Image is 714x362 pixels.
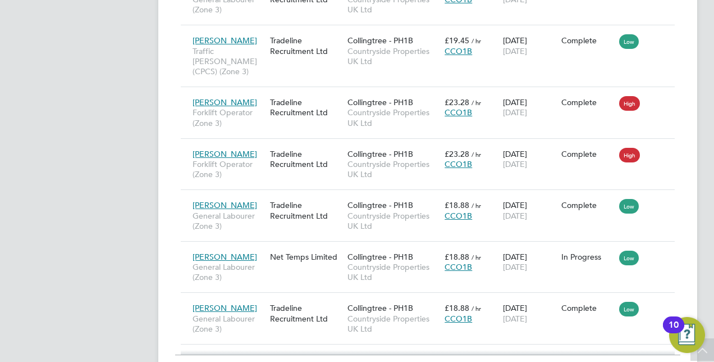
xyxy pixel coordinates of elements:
span: [DATE] [503,262,527,272]
div: Tradeline Recruitment Ltd [267,92,345,123]
span: Countryside Properties UK Ltd [347,314,439,334]
span: Collingtree - PH1B [347,149,413,159]
span: Collingtree - PH1B [347,97,413,107]
span: CCO1B [445,262,472,272]
div: [DATE] [500,194,559,226]
span: CCO1B [445,211,472,221]
span: / hr [472,150,481,159]
a: [PERSON_NAME]Traffic [PERSON_NAME] (CPCS) (Zone 3)Tradeline Recruitment LtdCollingtree - PH1BCoun... [190,29,675,39]
span: Low [619,199,639,214]
span: £18.88 [445,252,469,262]
span: £19.45 [445,35,469,46]
span: Forklift Operator (Zone 3) [193,159,264,179]
span: [PERSON_NAME] [193,303,257,313]
span: Countryside Properties UK Ltd [347,107,439,128]
span: Traffic [PERSON_NAME] (CPCS) (Zone 3) [193,46,264,77]
span: High [619,148,640,162]
span: £23.28 [445,97,469,107]
span: Low [619,302,639,316]
span: Forklift Operator (Zone 3) [193,107,264,128]
div: [DATE] [500,143,559,175]
div: Tradeline Recruitment Ltd [267,297,345,329]
div: Complete [561,97,614,107]
div: [DATE] [500,246,559,278]
span: [DATE] [503,107,527,117]
a: [PERSON_NAME]General Labourer (Zone 3)Tradeline Recruitment LtdCollingtree - PH1BCountryside Prop... [190,194,675,203]
span: [PERSON_NAME] [193,149,257,159]
a: [PERSON_NAME]General Labourer (Zone 3)Net Temps LimitedCollingtree - PH1BCountryside Properties U... [190,246,675,255]
div: Complete [561,149,614,159]
div: Complete [561,303,614,313]
span: Collingtree - PH1B [347,35,413,46]
span: [DATE] [503,46,527,56]
span: High [619,96,640,111]
span: Countryside Properties UK Ltd [347,262,439,282]
div: Tradeline Recruitment Ltd [267,194,345,226]
span: [DATE] [503,211,527,221]
div: 10 [669,325,679,340]
span: General Labourer (Zone 3) [193,262,264,282]
button: Open Resource Center, 10 new notifications [669,317,705,353]
div: In Progress [561,252,614,262]
span: Countryside Properties UK Ltd [347,159,439,179]
a: [PERSON_NAME]Forklift Operator (Zone 3)Tradeline Recruitment LtdCollingtree - PH1BCountryside Pro... [190,91,675,101]
span: £18.88 [445,303,469,313]
span: [DATE] [503,314,527,324]
div: Tradeline Recruitment Ltd [267,30,345,61]
span: CCO1B [445,159,472,169]
span: Collingtree - PH1B [347,252,413,262]
div: Tradeline Recruitment Ltd [267,143,345,175]
span: Countryside Properties UK Ltd [347,211,439,231]
div: Complete [561,200,614,210]
span: £23.28 [445,149,469,159]
span: [PERSON_NAME] [193,200,257,210]
span: / hr [472,304,481,313]
span: [DATE] [503,159,527,169]
span: [PERSON_NAME] [193,252,257,262]
div: [DATE] [500,30,559,61]
span: CCO1B [445,314,472,324]
div: Complete [561,35,614,46]
a: [PERSON_NAME]General Labourer (Zone 3)Tradeline Recruitment LtdCollingtree - PH1BCountryside Prop... [190,297,675,306]
span: Collingtree - PH1B [347,303,413,313]
span: / hr [472,253,481,261]
div: [DATE] [500,92,559,123]
span: Low [619,34,639,49]
span: General Labourer (Zone 3) [193,314,264,334]
a: [PERSON_NAME]Forklift Operator (Zone 3)Tradeline Recruitment LtdCollingtree - PH1BCountryside Pro... [190,143,675,152]
span: / hr [472,201,481,210]
span: Low [619,251,639,265]
span: / hr [472,37,481,45]
div: Net Temps Limited [267,246,345,268]
span: / hr [472,98,481,107]
span: CCO1B [445,46,472,56]
span: [PERSON_NAME] [193,35,257,46]
div: [DATE] [500,297,559,329]
span: Countryside Properties UK Ltd [347,46,439,66]
span: [PERSON_NAME] [193,97,257,107]
span: Collingtree - PH1B [347,200,413,210]
span: £18.88 [445,200,469,210]
span: CCO1B [445,107,472,117]
span: General Labourer (Zone 3) [193,211,264,231]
